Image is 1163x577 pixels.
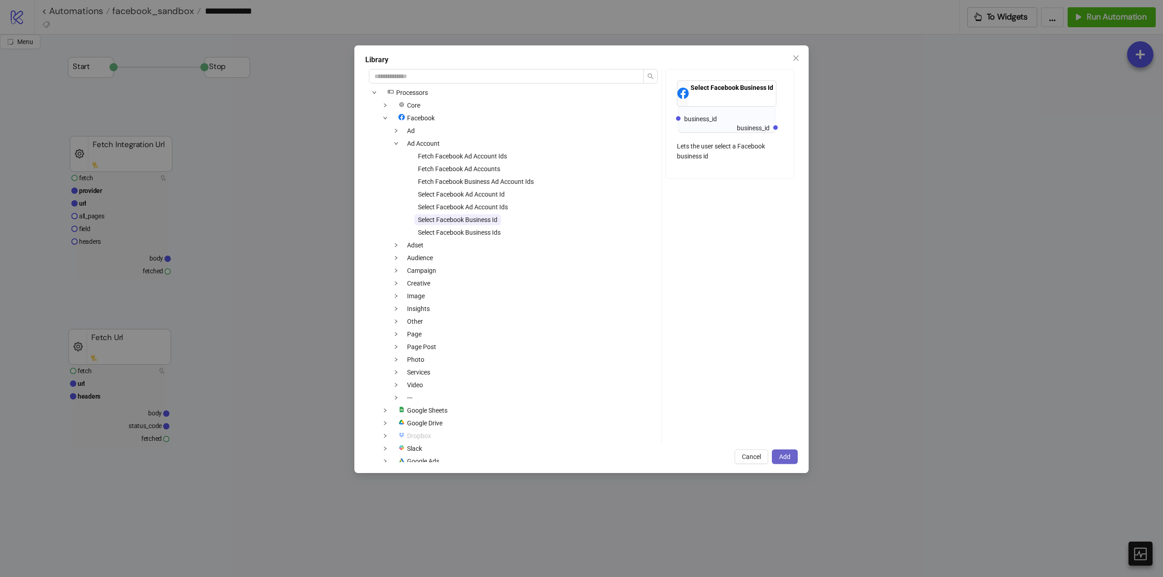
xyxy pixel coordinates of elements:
[414,176,537,187] span: Fetch Facebook Business Ad Account Ids
[418,229,501,236] span: Select Facebook Business Ids
[372,90,377,95] span: down
[407,330,422,338] span: Page
[407,445,422,452] span: Slack
[407,407,447,414] span: Google Sheets
[414,227,504,238] span: Select Facebook Business Ids
[403,329,425,340] span: Page
[394,332,398,336] span: down
[394,128,398,133] span: down
[407,254,433,261] span: Audience
[403,291,428,301] span: Image
[407,242,423,249] span: Adset
[403,278,434,289] span: Creative
[383,446,388,451] span: down
[414,202,512,212] span: Select Facebook Ad Account Ids
[407,292,425,300] span: Image
[394,281,398,286] span: down
[414,151,511,162] span: Fetch Facebook Ad Account Ids
[407,369,430,376] span: Services
[393,113,438,123] span: Facebook
[394,294,398,298] span: down
[393,430,435,441] span: Dropbox
[394,357,398,362] span: down
[393,418,446,429] span: Google Drive
[383,116,388,120] span: down
[394,268,398,273] span: down
[418,216,497,223] span: Select Facebook Business Id
[407,140,440,147] span: Ad Account
[735,449,768,464] button: Cancel
[383,408,388,413] span: down
[403,380,427,390] span: Video
[407,356,424,363] span: Photo
[393,100,424,111] span: Core
[403,392,416,403] span: ---
[403,367,434,378] span: Services
[407,318,423,325] span: Other
[403,125,418,136] span: Ad
[383,459,388,464] span: down
[396,89,428,96] span: Processors
[394,319,398,324] span: down
[393,456,443,467] span: Google Ads
[407,114,435,122] span: Facebook
[403,240,427,251] span: Adset
[407,432,431,439] span: Dropbox
[414,214,501,225] span: Select Facebook Business Id
[684,114,774,124] div: business_id
[407,381,423,389] span: Video
[394,243,398,247] span: down
[403,341,440,352] span: Page Post
[414,189,508,200] span: Select Facebook Ad Account Id
[403,303,433,314] span: Insights
[407,102,420,109] span: Core
[403,316,427,327] span: Other
[407,419,442,427] span: Google Drive
[792,54,800,62] span: close
[394,370,398,375] span: down
[403,138,443,149] span: Ad Account
[407,458,439,465] span: Google Ads
[407,267,436,274] span: Campaign
[403,252,437,263] span: Audience
[418,165,500,173] span: Fetch Facebook Ad Accounts
[414,163,504,174] span: Fetch Facebook Ad Accounts
[742,453,761,460] span: Cancel
[789,51,803,65] button: Close
[689,81,775,100] div: Select Facebook Business Id
[394,395,398,400] span: down
[365,54,798,65] div: Library
[418,178,534,185] span: Fetch Facebook Business Ad Account Ids
[737,123,770,133] div: business_id
[779,453,790,460] span: Add
[394,345,398,349] span: down
[394,383,398,387] span: down
[407,127,415,134] span: Ad
[383,434,388,438] span: down
[403,354,428,365] span: Photo
[407,280,430,287] span: Creative
[394,306,398,311] span: down
[407,343,436,350] span: Page Post
[418,203,508,211] span: Select Facebook Ad Account Ids
[407,394,413,401] span: ---
[772,449,798,464] button: Add
[647,73,654,79] span: search
[394,141,398,146] span: down
[403,265,440,276] span: Campaign
[394,256,398,260] span: down
[677,141,783,161] div: Lets the user select a Facebook business id
[383,103,388,108] span: down
[418,191,505,198] span: Select Facebook Ad Account Id
[418,153,507,160] span: Fetch Facebook Ad Account Ids
[407,305,430,312] span: Insights
[393,405,451,416] span: Google Sheets
[383,421,388,425] span: down
[393,443,426,454] span: Slack
[382,87,432,98] span: Processors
